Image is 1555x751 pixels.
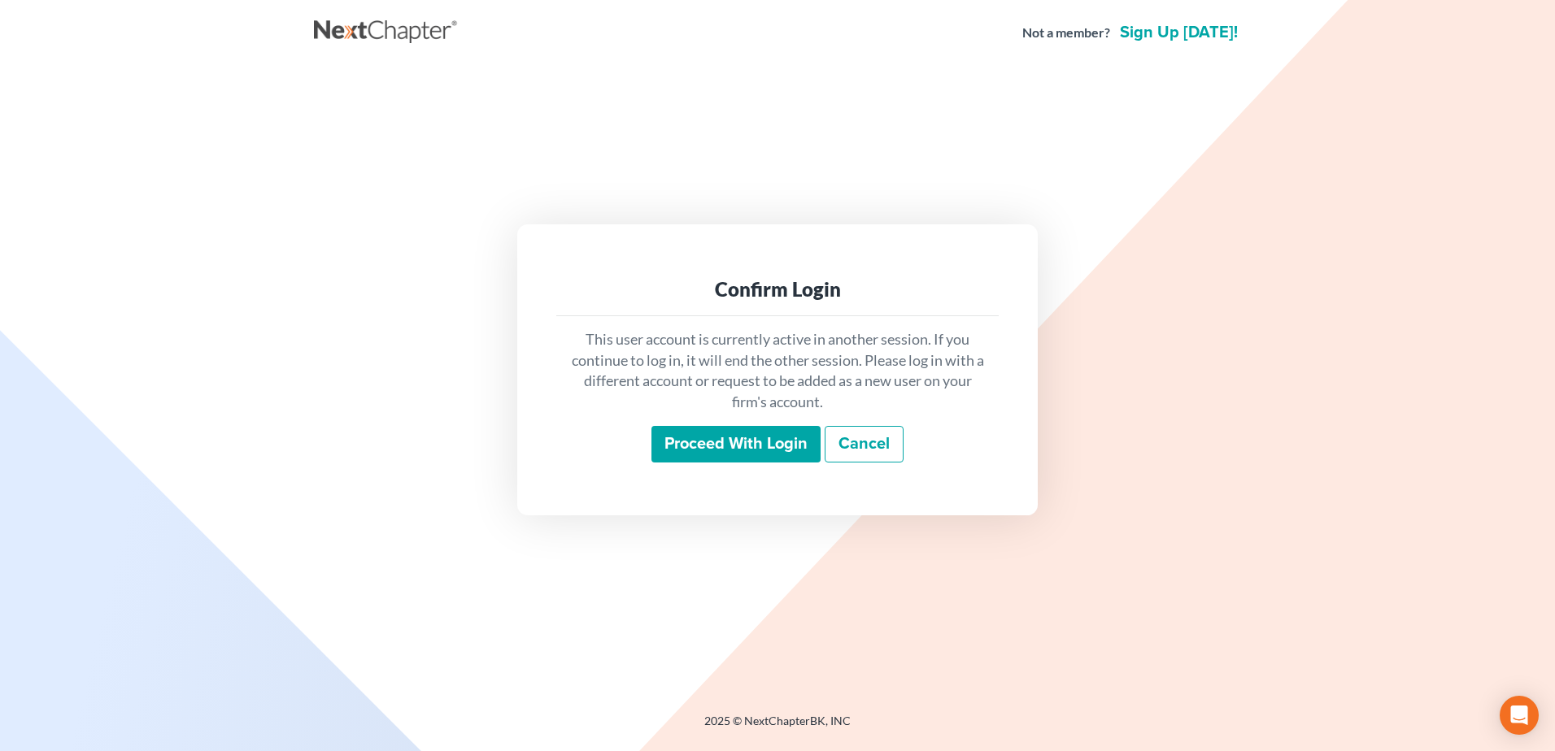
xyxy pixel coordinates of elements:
[1117,24,1241,41] a: Sign up [DATE]!
[1500,696,1539,735] div: Open Intercom Messenger
[825,426,904,463] a: Cancel
[1022,24,1110,42] strong: Not a member?
[569,276,986,302] div: Confirm Login
[651,426,821,463] input: Proceed with login
[314,713,1241,742] div: 2025 © NextChapterBK, INC
[569,329,986,413] p: This user account is currently active in another session. If you continue to log in, it will end ...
